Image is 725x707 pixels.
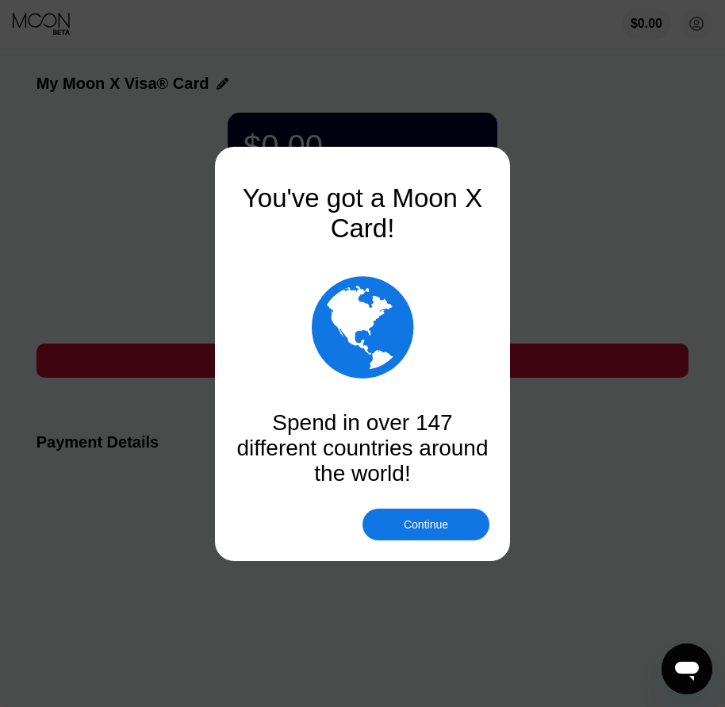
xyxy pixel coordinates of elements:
[236,183,489,244] div: You've got a Moon X Card!
[236,410,489,486] div: Spend in over 147 different countries around the world!
[404,518,448,531] div: Continue
[362,509,489,540] div: Continue
[662,644,712,694] iframe: Button to launch messaging window
[236,267,489,386] div: 
[312,267,414,386] div: 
